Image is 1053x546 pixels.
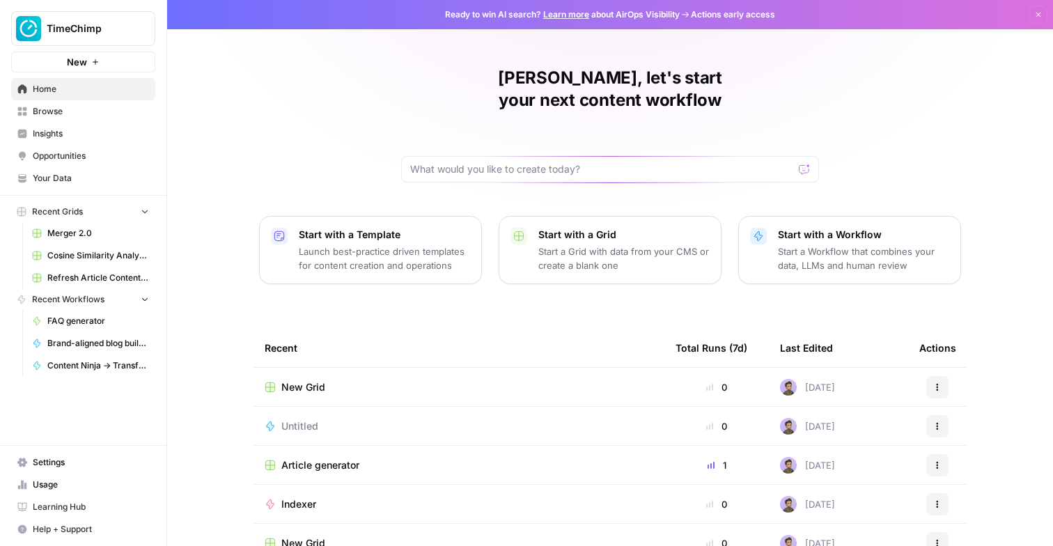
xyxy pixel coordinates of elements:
[11,52,155,72] button: New
[780,329,833,367] div: Last Edited
[11,167,155,189] a: Your Data
[676,497,758,511] div: 0
[676,458,758,472] div: 1
[259,216,482,284] button: Start with a TemplateLaunch best-practice driven templates for content creation and operations
[281,497,316,511] span: Indexer
[33,127,149,140] span: Insights
[26,354,155,377] a: Content Ninja → Transformer
[780,457,835,474] div: [DATE]
[265,458,653,472] a: Article generator
[676,329,747,367] div: Total Runs (7d)
[33,105,149,118] span: Browse
[33,456,149,469] span: Settings
[281,458,359,472] span: Article generator
[11,11,155,46] button: Workspace: TimeChimp
[47,315,149,327] span: FAQ generator
[26,222,155,244] a: Merger 2.0
[47,359,149,372] span: Content Ninja → Transformer
[16,16,41,41] img: TimeChimp Logo
[11,145,155,167] a: Opportunities
[11,201,155,222] button: Recent Grids
[265,497,653,511] a: Indexer
[33,478,149,491] span: Usage
[11,100,155,123] a: Browse
[33,150,149,162] span: Opportunities
[919,329,956,367] div: Actions
[299,244,470,272] p: Launch best-practice driven templates for content creation and operations
[780,418,797,435] img: ruybxce7esr7yef6hou754u07ter
[780,496,835,513] div: [DATE]
[676,380,758,394] div: 0
[445,8,680,21] span: Ready to win AI search? about AirOps Visibility
[26,244,155,267] a: Cosine Similarity Analysis
[543,9,589,19] a: Learn more
[47,337,149,350] span: Brand-aligned blog builder
[32,293,104,306] span: Recent Workflows
[778,228,949,242] p: Start with a Workflow
[499,216,721,284] button: Start with a GridStart a Grid with data from your CMS or create a blank one
[265,380,653,394] a: New Grid
[281,380,325,394] span: New Grid
[780,496,797,513] img: ruybxce7esr7yef6hou754u07ter
[33,172,149,185] span: Your Data
[33,83,149,95] span: Home
[265,329,653,367] div: Recent
[265,419,653,433] a: Untitled
[281,419,318,433] span: Untitled
[26,267,155,289] a: Refresh Article Content w/ merge
[11,123,155,145] a: Insights
[11,78,155,100] a: Home
[33,523,149,536] span: Help + Support
[32,205,83,218] span: Recent Grids
[26,332,155,354] a: Brand-aligned blog builder
[11,518,155,540] button: Help + Support
[11,451,155,474] a: Settings
[299,228,470,242] p: Start with a Template
[47,272,149,284] span: Refresh Article Content w/ merge
[33,501,149,513] span: Learning Hub
[67,55,87,69] span: New
[780,457,797,474] img: ruybxce7esr7yef6hou754u07ter
[26,310,155,332] a: FAQ generator
[538,244,710,272] p: Start a Grid with data from your CMS or create a blank one
[676,419,758,433] div: 0
[47,22,131,36] span: TimeChimp
[738,216,961,284] button: Start with a WorkflowStart a Workflow that combines your data, LLMs and human review
[780,379,797,396] img: ruybxce7esr7yef6hou754u07ter
[11,474,155,496] a: Usage
[47,249,149,262] span: Cosine Similarity Analysis
[780,379,835,396] div: [DATE]
[410,162,793,176] input: What would you like to create today?
[47,227,149,240] span: Merger 2.0
[538,228,710,242] p: Start with a Grid
[778,244,949,272] p: Start a Workflow that combines your data, LLMs and human review
[11,289,155,310] button: Recent Workflows
[401,67,819,111] h1: [PERSON_NAME], let's start your next content workflow
[691,8,775,21] span: Actions early access
[780,418,835,435] div: [DATE]
[11,496,155,518] a: Learning Hub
